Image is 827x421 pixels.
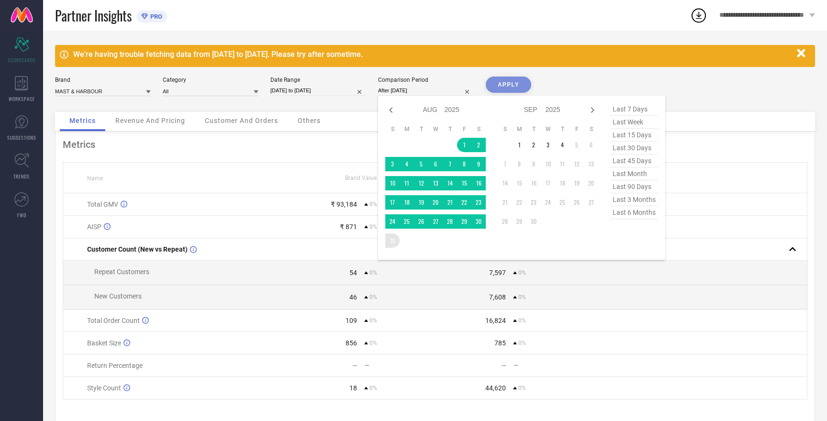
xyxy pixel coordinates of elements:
div: We're having trouble fetching data from [DATE] to [DATE]. Please try after sometime. [73,50,792,59]
span: 0% [369,340,377,346]
td: Thu Sep 04 2025 [555,138,570,152]
span: New Customers [94,292,142,300]
th: Friday [570,125,584,133]
td: Sat Aug 30 2025 [471,214,486,229]
span: last 30 days [610,142,658,155]
td: Sun Sep 21 2025 [498,195,512,210]
td: Fri Aug 01 2025 [457,138,471,152]
span: 0% [369,269,377,276]
td: Mon Aug 04 2025 [400,157,414,171]
span: 0% [369,317,377,324]
span: 0% [518,340,526,346]
td: Mon Sep 15 2025 [512,176,526,190]
td: Mon Aug 18 2025 [400,195,414,210]
td: Tue Sep 30 2025 [526,214,541,229]
div: Date Range [270,77,366,83]
td: Fri Aug 29 2025 [457,214,471,229]
span: 0% [518,294,526,300]
td: Tue Aug 26 2025 [414,214,428,229]
span: 0% [369,385,377,391]
td: Tue Sep 02 2025 [526,138,541,152]
td: Sat Aug 23 2025 [471,195,486,210]
td: Fri Sep 12 2025 [570,157,584,171]
td: Wed Sep 17 2025 [541,176,555,190]
span: Partner Insights [55,6,132,25]
div: Next month [587,104,598,116]
div: Previous month [385,104,397,116]
span: Revenue And Pricing [115,117,185,124]
span: Total GMV [87,200,118,208]
td: Sun Aug 17 2025 [385,195,400,210]
span: 0% [369,294,377,300]
td: Sun Aug 03 2025 [385,157,400,171]
th: Thursday [555,125,570,133]
td: Sat Sep 13 2025 [584,157,598,171]
td: Wed Aug 13 2025 [428,176,443,190]
span: Return Percentage [87,362,143,369]
div: 785 [494,339,506,347]
span: last month [610,167,658,180]
span: last 15 days [610,129,658,142]
div: 109 [346,317,357,324]
span: WORKSPACE [9,95,35,102]
td: Tue Aug 05 2025 [414,157,428,171]
td: Wed Aug 06 2025 [428,157,443,171]
div: Brand [55,77,151,83]
th: Monday [400,125,414,133]
td: Wed Aug 27 2025 [428,214,443,229]
span: Repeat Customers [94,268,149,276]
th: Thursday [443,125,457,133]
input: Select comparison period [378,86,474,96]
td: Tue Sep 23 2025 [526,195,541,210]
span: FWD [17,211,26,219]
td: Thu Aug 28 2025 [443,214,457,229]
span: PRO [148,13,162,20]
div: 18 [349,384,357,392]
span: last 45 days [610,155,658,167]
td: Sat Aug 09 2025 [471,157,486,171]
div: 54 [349,269,357,277]
span: Style Count [87,384,121,392]
td: Sun Sep 28 2025 [498,214,512,229]
td: Thu Sep 25 2025 [555,195,570,210]
td: Mon Aug 25 2025 [400,214,414,229]
div: Comparison Period [378,77,474,83]
div: ₹ 93,184 [331,200,357,208]
span: Customer And Orders [205,117,278,124]
td: Thu Aug 14 2025 [443,176,457,190]
div: 7,608 [489,293,506,301]
td: Tue Aug 12 2025 [414,176,428,190]
td: Fri Sep 05 2025 [570,138,584,152]
div: — [501,362,506,369]
td: Tue Sep 16 2025 [526,176,541,190]
span: 0% [518,269,526,276]
span: last 6 months [610,206,658,219]
td: Wed Aug 20 2025 [428,195,443,210]
th: Tuesday [414,125,428,133]
td: Fri Aug 08 2025 [457,157,471,171]
span: last 90 days [610,180,658,193]
td: Fri Sep 19 2025 [570,176,584,190]
span: last 3 months [610,193,658,206]
th: Saturday [471,125,486,133]
td: Thu Aug 21 2025 [443,195,457,210]
span: TRENDS [13,173,30,180]
td: Tue Sep 09 2025 [526,157,541,171]
td: Wed Sep 10 2025 [541,157,555,171]
td: Thu Sep 11 2025 [555,157,570,171]
span: last week [610,116,658,129]
th: Sunday [498,125,512,133]
div: Category [163,77,258,83]
span: Name [87,175,103,182]
div: — [365,362,435,369]
span: Others [298,117,321,124]
td: Wed Sep 24 2025 [541,195,555,210]
td: Sun Aug 31 2025 [385,233,400,248]
div: 16,824 [485,317,506,324]
td: Tue Aug 19 2025 [414,195,428,210]
span: AISP [87,223,101,231]
span: 0% [518,385,526,391]
span: Metrics [69,117,96,124]
div: — [514,362,583,369]
td: Sat Aug 16 2025 [471,176,486,190]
